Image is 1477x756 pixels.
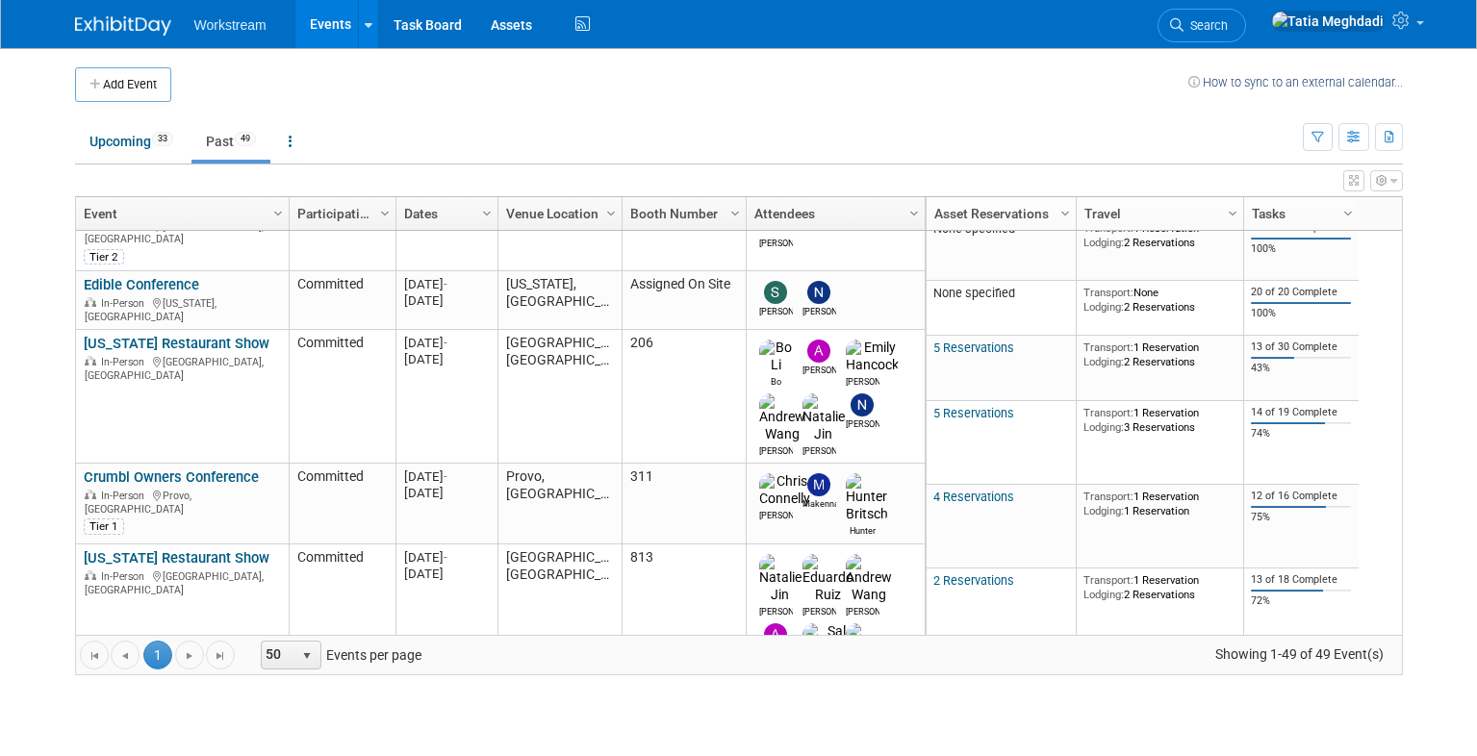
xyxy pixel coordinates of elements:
td: Committed [289,330,395,464]
span: Column Settings [1340,206,1356,221]
a: Column Settings [600,197,622,226]
span: Lodging: [1083,355,1124,368]
td: 311 [622,464,746,544]
span: In-Person [101,570,150,583]
span: None specified [933,286,1015,300]
img: Sarah Chan [764,281,787,304]
div: [DATE] [404,485,489,501]
div: 1 Reservation 2 Reservations [1083,221,1235,249]
span: Column Settings [479,206,495,221]
a: Venue Location [506,197,609,230]
span: Transport: [1083,406,1133,419]
span: - [444,469,447,484]
div: 14 of 19 Complete [1251,406,1351,419]
a: Tasks [1252,197,1346,230]
a: Travel [1084,197,1231,230]
div: Bo Li [759,374,793,389]
a: Attendees [754,197,912,230]
div: Tier 1 [84,518,124,534]
div: Andrew Wang [846,604,879,618]
a: Column Settings [374,197,395,226]
div: Nicole Kim [802,304,836,318]
a: 5 Reservations [933,406,1014,420]
a: Past49 [191,123,270,160]
div: [DATE] [404,292,489,309]
span: Transport: [1083,340,1133,354]
img: In-Person Event [85,490,96,499]
div: Natalie Jin [802,443,836,458]
span: Column Settings [906,206,922,221]
div: Hunter Britsch [846,523,879,538]
img: Natalie Jin [759,554,802,604]
span: select [299,648,315,664]
span: Workstream [194,17,267,33]
div: 74% [1251,427,1351,441]
img: Andrew Wang [846,554,892,604]
td: Committed [289,464,395,544]
img: Hunter Britsch [846,473,888,523]
span: Column Settings [1057,206,1073,221]
div: [US_STATE], [GEOGRAPHIC_DATA] [84,294,280,323]
span: Column Settings [377,206,393,221]
a: How to sync to an external calendar... [1188,75,1403,89]
img: Emily Hancock [846,340,899,374]
img: Bo Li [759,340,793,374]
a: 2 Reservations [933,573,1014,588]
a: Column Settings [725,197,746,226]
td: Committed [289,271,395,330]
div: [GEOGRAPHIC_DATA], [GEOGRAPHIC_DATA] [84,353,280,382]
a: Crumbl Owners Conference [84,468,259,486]
a: Booth Number [630,197,733,230]
a: Column Settings [1222,197,1243,226]
span: - [444,277,447,291]
span: - [444,336,447,350]
span: Showing 1-49 of 49 Event(s) [1197,641,1401,668]
div: 1 Reservation 2 Reservations [1083,573,1235,601]
div: Sarah Chan [759,304,793,318]
td: [US_STATE], [GEOGRAPHIC_DATA] [497,271,622,330]
span: In-Person [101,356,150,368]
span: 33 [152,132,173,146]
div: Andrew Walters [802,363,836,377]
img: Amelia Hapgood [764,623,787,646]
div: None 2 Reservations [1083,286,1235,314]
img: In-Person Event [85,356,96,365]
div: 13 of 18 Complete [1251,573,1351,587]
div: 13 of 30 Complete [1251,340,1351,354]
div: Tier 2 [84,249,124,265]
a: Participation [297,197,383,230]
span: Go to the last page [213,648,228,664]
img: Eduardo Ruiz [802,554,853,604]
a: Column Settings [267,197,289,226]
img: Hunter Britsch [846,623,888,673]
a: Column Settings [476,197,497,226]
div: Natalie Jin [759,604,793,618]
span: Transport: [1083,573,1133,587]
div: 1 Reservation 2 Reservations [1083,340,1235,368]
div: 100% [1251,242,1351,256]
a: 4 Reservations [933,490,1014,504]
span: Lodging: [1083,236,1124,249]
a: Go to the last page [206,641,235,669]
span: Column Settings [727,206,743,221]
a: [US_STATE] Restaurant Show [84,549,269,567]
img: Chris Connelly [759,473,810,508]
span: Transport: [1083,490,1133,503]
a: Upcoming33 [75,123,188,160]
a: Go to the first page [80,641,109,669]
div: Eduardo Ruiz [802,604,836,618]
div: [GEOGRAPHIC_DATA], [GEOGRAPHIC_DATA] [84,217,280,246]
span: Lodging: [1083,300,1124,314]
a: Go to the previous page [111,641,140,669]
a: Column Settings [904,197,925,226]
div: [DATE] [404,468,489,485]
a: Column Settings [1337,197,1359,226]
span: Lodging: [1083,504,1124,517]
img: Tatia Meghdadi [1271,11,1385,32]
div: Marcelo Pinto [759,236,793,250]
a: Search [1158,9,1246,42]
span: Go to the next page [182,648,197,664]
span: - [444,550,447,565]
span: Go to the first page [87,648,102,664]
div: 72% [1251,594,1351,608]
